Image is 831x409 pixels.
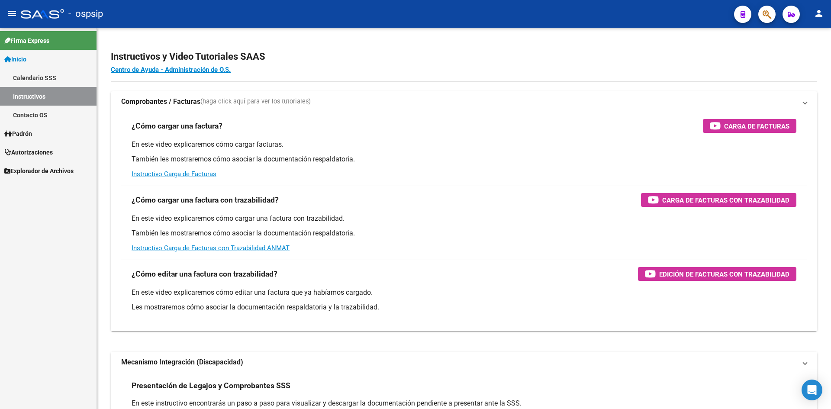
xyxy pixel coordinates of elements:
h3: ¿Cómo cargar una factura? [132,120,222,132]
p: En este video explicaremos cómo editar una factura que ya habíamos cargado. [132,288,796,297]
a: Instructivo Carga de Facturas con Trazabilidad ANMAT [132,244,290,252]
strong: Mecanismo Integración (Discapacidad) [121,357,243,367]
p: También les mostraremos cómo asociar la documentación respaldatoria. [132,229,796,238]
span: Edición de Facturas con Trazabilidad [659,269,789,280]
span: Carga de Facturas [724,121,789,132]
span: Autorizaciones [4,148,53,157]
h3: ¿Cómo cargar una factura con trazabilidad? [132,194,279,206]
p: En este instructivo encontrarás un paso a paso para visualizar y descargar la documentación pendi... [132,399,796,408]
mat-icon: menu [7,8,17,19]
div: Comprobantes / Facturas(haga click aquí para ver los tutoriales) [111,112,817,331]
button: Carga de Facturas con Trazabilidad [641,193,796,207]
span: Carga de Facturas con Trazabilidad [662,195,789,206]
mat-expansion-panel-header: Mecanismo Integración (Discapacidad) [111,352,817,373]
h2: Instructivos y Video Tutoriales SAAS [111,48,817,65]
strong: Comprobantes / Facturas [121,97,200,106]
button: Edición de Facturas con Trazabilidad [638,267,796,281]
h3: Presentación de Legajos y Comprobantes SSS [132,380,290,392]
div: Open Intercom Messenger [802,380,822,400]
p: En este video explicaremos cómo cargar facturas. [132,140,796,149]
span: Firma Express [4,36,49,45]
span: Padrón [4,129,32,138]
a: Instructivo Carga de Facturas [132,170,216,178]
p: También les mostraremos cómo asociar la documentación respaldatoria. [132,155,796,164]
p: En este video explicaremos cómo cargar una factura con trazabilidad. [132,214,796,223]
span: Inicio [4,55,26,64]
span: - ospsip [68,4,103,23]
span: Explorador de Archivos [4,166,74,176]
button: Carga de Facturas [703,119,796,133]
mat-expansion-panel-header: Comprobantes / Facturas(haga click aquí para ver los tutoriales) [111,91,817,112]
h3: ¿Cómo editar una factura con trazabilidad? [132,268,277,280]
span: (haga click aquí para ver los tutoriales) [200,97,311,106]
p: Les mostraremos cómo asociar la documentación respaldatoria y la trazabilidad. [132,303,796,312]
mat-icon: person [814,8,824,19]
a: Centro de Ayuda - Administración de O.S. [111,66,231,74]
